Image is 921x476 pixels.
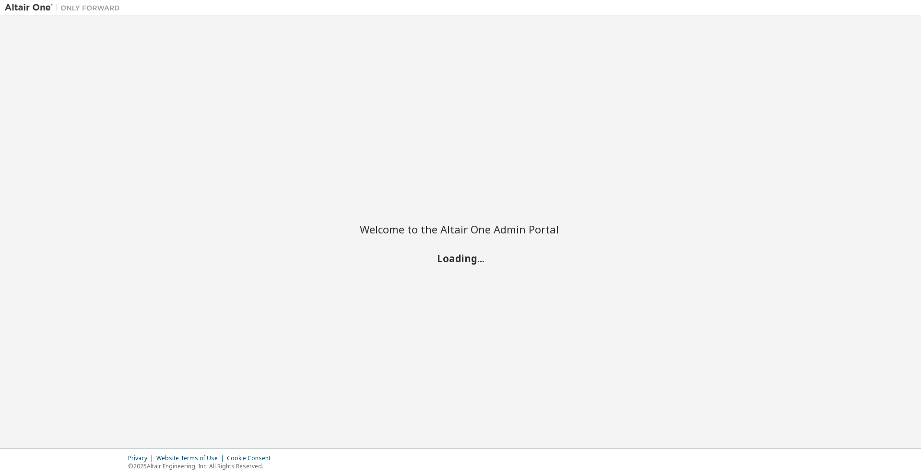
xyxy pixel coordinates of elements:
[227,454,276,462] div: Cookie Consent
[128,462,276,470] p: © 2025 Altair Engineering, Inc. All Rights Reserved.
[360,222,561,236] h2: Welcome to the Altair One Admin Portal
[360,252,561,264] h2: Loading...
[5,3,125,12] img: Altair One
[128,454,156,462] div: Privacy
[156,454,227,462] div: Website Terms of Use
